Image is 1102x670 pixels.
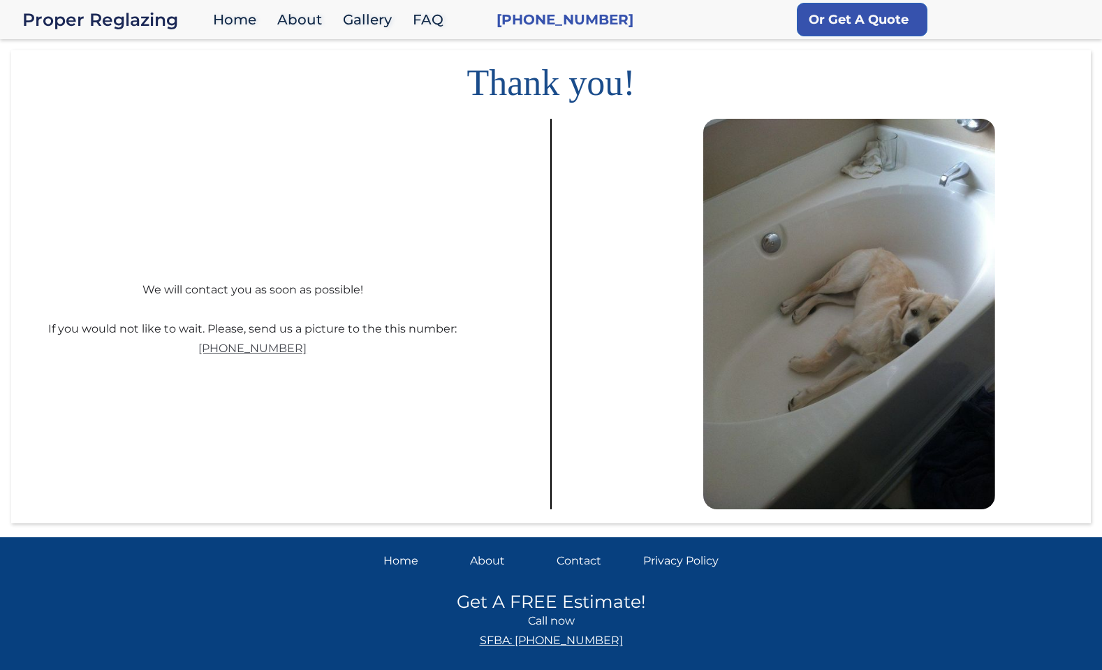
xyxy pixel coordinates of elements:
a: Privacy Policy [643,551,719,571]
a: [PHONE_NUMBER] [198,339,307,358]
a: About [270,5,336,35]
h1: Thank you! [11,50,1091,105]
a: Contact [557,551,632,571]
a: Gallery [336,5,406,35]
a: FAQ [406,5,457,35]
a: About [470,551,545,571]
a: [PHONE_NUMBER] [497,10,633,29]
div: Proper Reglazing [22,10,206,29]
a: home [22,10,206,29]
a: Home [383,551,459,571]
div: We will contact you as soon as possible! If you would not like to wait. Please, send us a picture... [48,270,457,339]
a: Or Get A Quote [797,3,927,36]
a: Home [206,5,270,35]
